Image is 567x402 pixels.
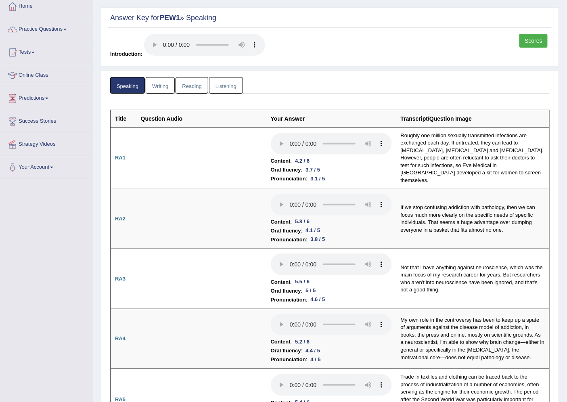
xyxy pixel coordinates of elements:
b: RA3 [115,276,126,282]
a: Speaking [110,77,145,94]
li: : [271,218,392,226]
a: Scores [519,34,548,48]
li: : [271,278,392,287]
li: : [271,355,392,364]
div: 4.6 / 5 [308,295,328,304]
h2: Answer Key for » Speaking [110,14,550,22]
b: Pronunciation [271,235,306,244]
div: 3.7 / 5 [302,166,323,174]
td: Not that I have anything against neuroscience, which was the main focus of my research career for... [396,249,550,309]
th: Transcript/Question Image [396,110,550,127]
b: Pronunciation [271,295,306,304]
div: 4.4 / 5 [302,347,323,355]
li: : [271,226,392,235]
li: : [271,165,392,174]
td: If we stop confusing addiction with pathology, then we can focus much more clearly on the specifi... [396,189,550,249]
a: Tests [0,41,92,61]
li: : [271,346,392,355]
div: 5.2 / 6 [292,338,313,346]
b: Oral fluency [271,287,301,295]
b: Oral fluency [271,165,301,174]
div: 4 / 5 [308,356,324,364]
a: Listening [209,77,243,94]
a: Practice Questions [0,18,92,38]
td: Roughly one million sexually transmitted infections are exchanged each day. If untreated, they ca... [396,127,550,189]
a: Predictions [0,87,92,107]
td: My own role in the controversy has been to keep up a spate of arguments against the disease model... [396,309,550,369]
a: Writing [146,77,175,94]
li: : [271,295,392,304]
b: Oral fluency [271,346,301,355]
div: 3.8 / 5 [308,235,328,244]
div: 5.8 / 6 [292,218,313,226]
a: Strategy Videos [0,133,92,153]
strong: PEW1 [159,14,180,22]
b: RA4 [115,335,126,341]
div: 3.1 / 5 [308,175,328,183]
b: RA2 [115,216,126,222]
span: Introduction: [110,51,142,57]
a: Success Stories [0,110,92,130]
b: RA1 [115,155,126,161]
li: : [271,287,392,295]
a: Online Class [0,64,92,84]
li: : [271,157,392,165]
div: 4.1 / 5 [302,226,323,235]
b: Content [271,218,291,226]
th: Your Answer [266,110,396,127]
li: : [271,174,392,183]
li: : [271,337,392,346]
div: 4.2 / 6 [292,157,313,165]
a: Your Account [0,156,92,176]
b: Oral fluency [271,226,301,235]
a: Reading [176,77,208,94]
li: : [271,235,392,244]
th: Question Audio [136,110,266,127]
b: Content [271,337,291,346]
b: Pronunciation [271,355,306,364]
b: Content [271,157,291,165]
b: Pronunciation [271,174,306,183]
b: Content [271,278,291,287]
div: 5 / 5 [302,287,319,295]
div: 5.5 / 6 [292,278,313,286]
th: Title [111,110,136,127]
